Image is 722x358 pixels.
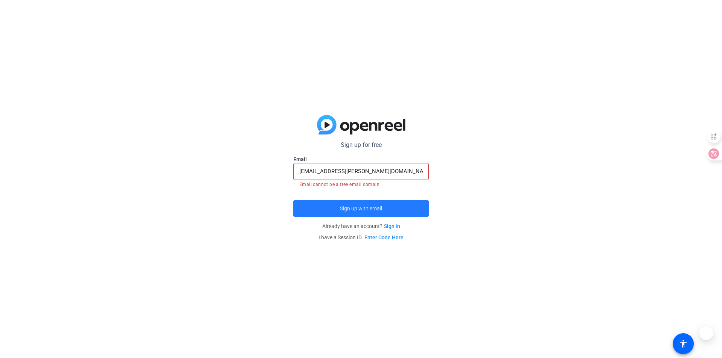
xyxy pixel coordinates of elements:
img: blue-gradient.svg [317,115,405,134]
p: Sign up for free [293,140,429,150]
mat-error: Email cannot be a free email domain [299,180,423,188]
span: Already have an account? [322,223,400,229]
a: Enter Code Here [364,234,403,240]
label: Email [293,156,429,163]
span: I have a Session ID. [319,234,403,240]
mat-icon: accessibility [679,339,688,348]
a: Sign in [384,223,400,229]
input: Enter Email Address [299,167,423,176]
button: Sign up with email [293,200,429,217]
